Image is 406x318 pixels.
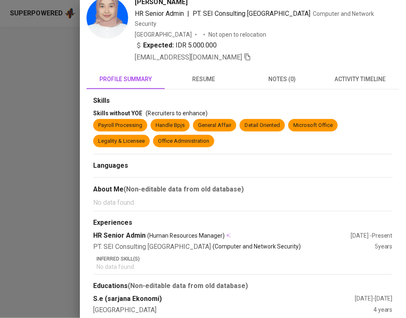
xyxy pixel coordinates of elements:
[135,53,242,61] span: [EMAIL_ADDRESS][DOMAIN_NAME]
[293,122,333,129] div: Microsoft Office
[135,40,217,50] div: IDR 5.000.000
[97,263,393,271] p: No data found.
[98,137,145,145] div: Legality & Licensee
[248,74,316,84] span: notes (0)
[374,306,393,316] div: 4 years
[98,122,142,129] div: Payroll Processing
[93,218,393,228] div: Experiences
[193,10,310,17] span: PT. SEI Consulting [GEOGRAPHIC_DATA]
[213,242,301,252] p: (Computer and Network Security)
[245,122,280,129] div: Detail Oriented
[93,281,393,291] div: Educations
[93,96,393,106] div: Skills
[93,295,355,304] div: S.e (sarjana Ekonomi)
[158,137,209,145] div: Office Administration
[355,296,393,302] span: [DATE] - [DATE]
[208,30,266,39] p: Not open to relocation
[124,185,244,193] b: (Non-editable data from old database)
[128,282,248,290] b: (Non-editable data from old database)
[92,74,160,84] span: profile summary
[93,184,393,194] div: About Me
[143,40,174,50] b: Expected:
[93,198,393,208] p: No data found.
[326,74,394,84] span: activity timeline
[93,306,374,316] div: [GEOGRAPHIC_DATA]
[146,110,208,117] span: (Recruiters to enhance)
[93,231,351,241] div: HR Senior Admin
[147,231,225,240] span: (Human Resources Manager)
[351,231,393,240] div: [DATE] - Present
[170,74,238,84] span: resume
[97,255,393,263] p: Inferred Skill(s)
[198,122,231,129] div: General Affair
[156,122,185,129] div: Handle Bpjs
[93,161,393,171] div: Languages
[375,242,393,252] div: 5 years
[135,10,184,17] span: HR Senior Admin
[93,242,375,252] div: PT. SEI Consulting [GEOGRAPHIC_DATA]
[93,110,142,117] span: Skills without YOE
[187,9,189,19] span: |
[135,30,192,39] div: [GEOGRAPHIC_DATA]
